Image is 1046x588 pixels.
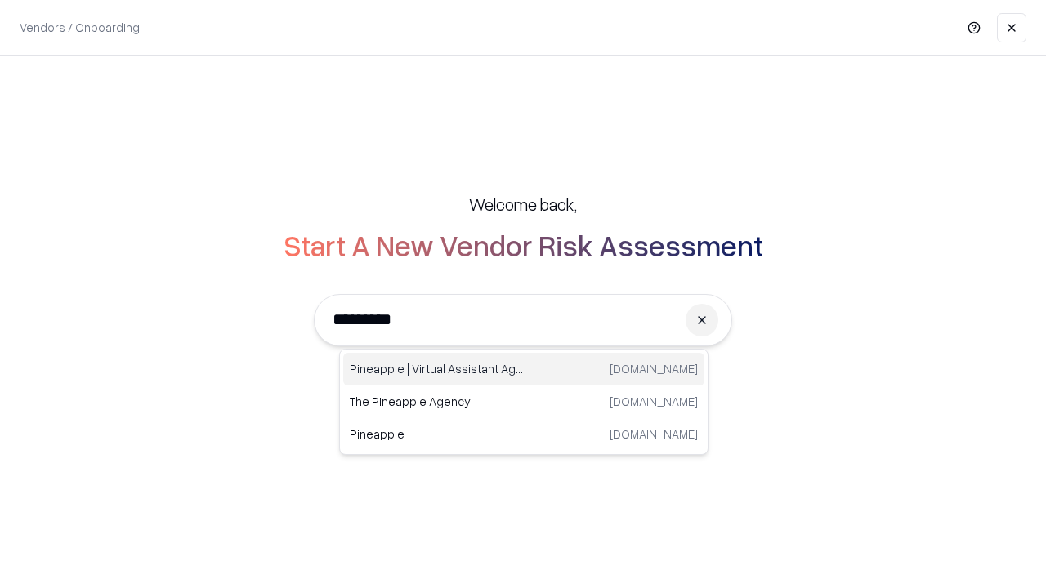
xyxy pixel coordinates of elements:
p: Pineapple | Virtual Assistant Agency [350,360,524,377]
p: [DOMAIN_NAME] [610,360,698,377]
h5: Welcome back, [469,193,577,216]
p: Vendors / Onboarding [20,19,140,36]
div: Suggestions [339,349,709,455]
p: [DOMAIN_NAME] [610,393,698,410]
p: The Pineapple Agency [350,393,524,410]
p: [DOMAIN_NAME] [610,425,698,443]
p: Pineapple [350,425,524,443]
h2: Start A New Vendor Risk Assessment [284,229,763,261]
